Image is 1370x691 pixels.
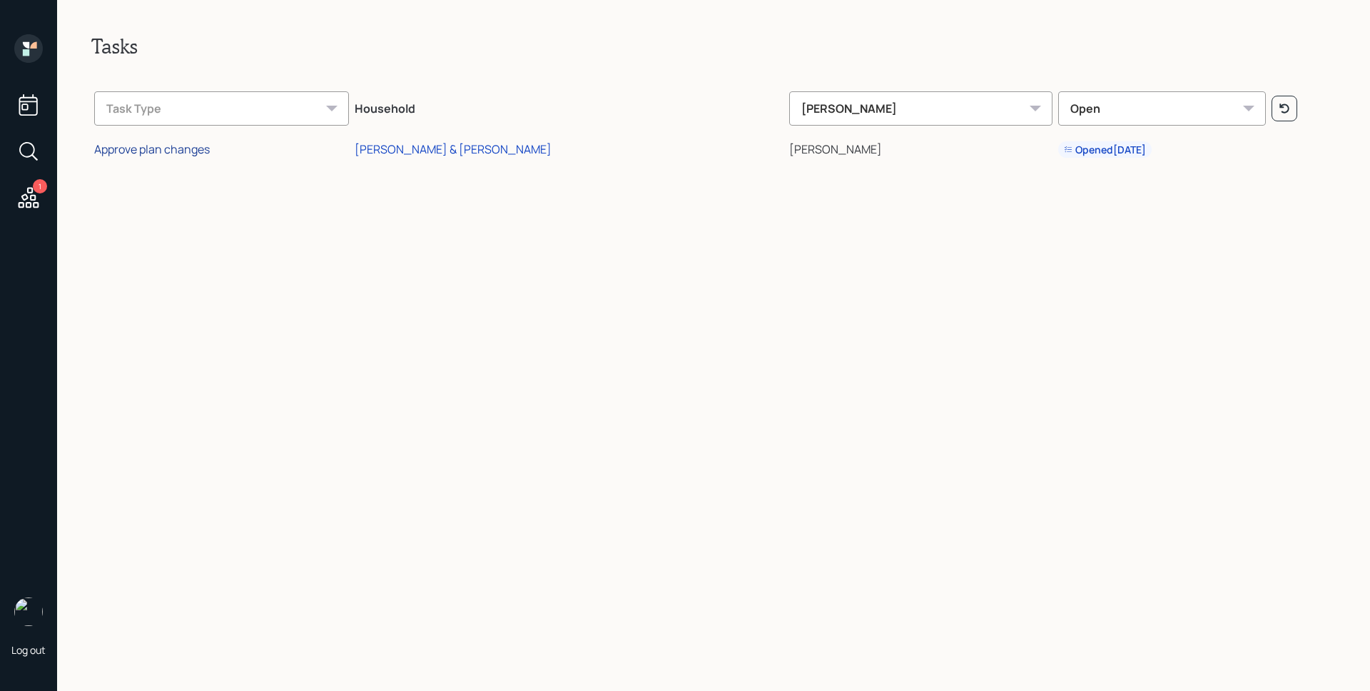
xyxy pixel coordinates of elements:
div: [PERSON_NAME] [789,91,1053,126]
div: 1 [33,179,47,193]
div: [PERSON_NAME] & [PERSON_NAME] [355,141,552,157]
div: Open [1058,91,1265,126]
td: [PERSON_NAME] [786,131,1056,164]
img: james-distasi-headshot.png [14,597,43,626]
h2: Tasks [91,34,1336,59]
div: Opened [DATE] [1064,143,1146,157]
div: Log out [11,643,46,657]
div: Approve plan changes [94,141,210,157]
th: Household [352,81,786,131]
div: Task Type [94,91,349,126]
